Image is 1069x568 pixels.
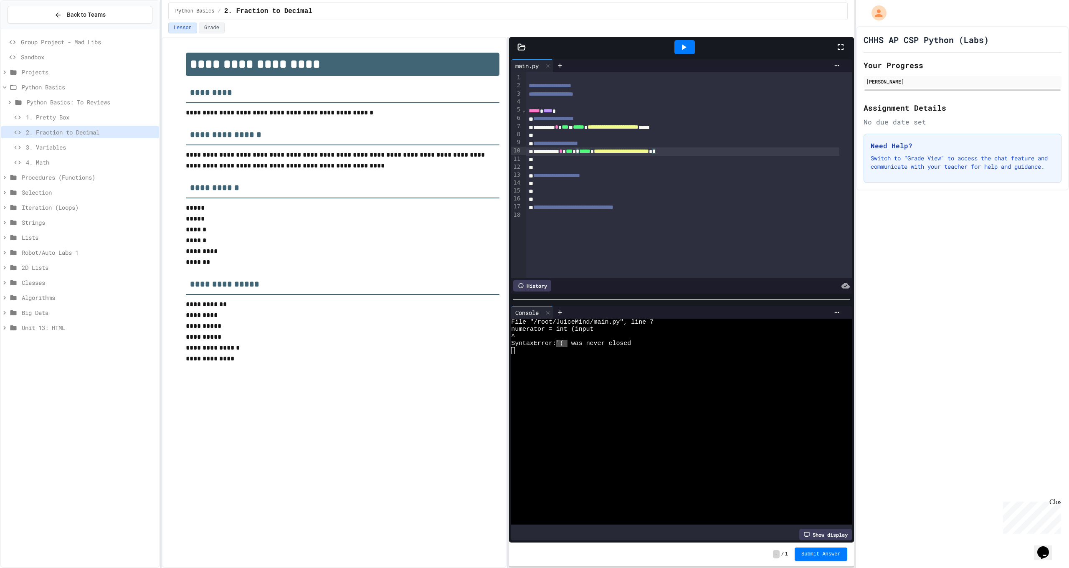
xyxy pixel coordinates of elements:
span: File "/root/JuiceMind/main.py", line 7 [511,319,654,326]
div: main.py [511,61,543,70]
span: Group Project - Mad Libs [21,38,156,46]
span: Projects [22,68,156,76]
span: Robot/Auto Labs 1 [22,248,156,257]
span: Back to Teams [67,10,106,19]
span: ^ [511,333,515,340]
span: Unit 13: HTML [22,323,156,332]
button: Lesson [168,23,197,33]
span: Fold line [522,106,526,113]
div: 4 [511,98,522,106]
span: Selection [22,188,156,197]
span: Sandbox [21,53,156,61]
div: 10 [511,147,522,155]
span: 4. Math [26,158,156,167]
div: My Account [863,3,889,23]
span: Python Basics [22,83,156,91]
div: main.py [511,59,553,72]
span: / [781,551,784,558]
div: 3 [511,90,522,98]
div: 8 [511,130,522,138]
span: Python Basics: To Reviews [27,98,156,106]
div: 14 [511,179,522,187]
button: Submit Answer [795,548,847,561]
div: 9 [511,138,522,147]
span: numerator = int (input [511,326,593,333]
div: History [513,280,551,292]
div: 7 [511,122,522,131]
h3: Need Help? [871,141,1054,151]
div: Console [511,306,553,319]
h1: CHHS AP CSP Python (Labs) [864,34,989,46]
span: - [773,550,779,558]
div: 5 [511,106,522,114]
span: Strings [22,218,156,227]
span: Big Data [22,308,156,317]
p: Switch to "Grade View" to access the chat feature and communicate with your teacher for help and ... [871,154,1054,171]
div: Chat with us now!Close [3,3,58,53]
div: 6 [511,114,522,122]
span: '( [556,340,564,347]
span: Procedures (Functions) [22,173,156,182]
div: 2 [511,81,522,90]
span: ' was never closed [564,340,631,347]
div: Show display [799,529,852,540]
div: [PERSON_NAME] [866,78,1059,85]
span: Iteration (Loops) [22,203,156,212]
div: Console [511,308,543,317]
div: 1 [511,74,522,81]
span: SyntaxError: [511,340,556,347]
div: 16 [511,195,522,203]
div: 17 [511,203,522,211]
h2: Your Progress [864,59,1061,71]
span: Python Basics [175,8,215,15]
span: Lists [22,233,156,242]
span: 2. Fraction to Decimal [26,128,156,137]
span: 2D Lists [22,263,156,272]
span: 1. Pretty Box [26,113,156,122]
div: 18 [511,211,522,219]
span: 1 [785,551,788,558]
div: 15 [511,187,522,195]
div: No due date set [864,117,1061,127]
button: Back to Teams [8,6,152,24]
iframe: chat widget [1000,498,1061,534]
span: Submit Answer [801,551,841,558]
span: 3. Variables [26,143,156,152]
h2: Assignment Details [864,102,1061,114]
span: Algorithms [22,293,156,302]
button: Grade [199,23,225,33]
span: 2. Fraction to Decimal [224,6,312,16]
span: / [218,8,220,15]
div: 12 [511,163,522,171]
div: 11 [511,155,522,163]
div: 13 [511,171,522,179]
span: Classes [22,278,156,287]
iframe: chat widget [1034,535,1061,560]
